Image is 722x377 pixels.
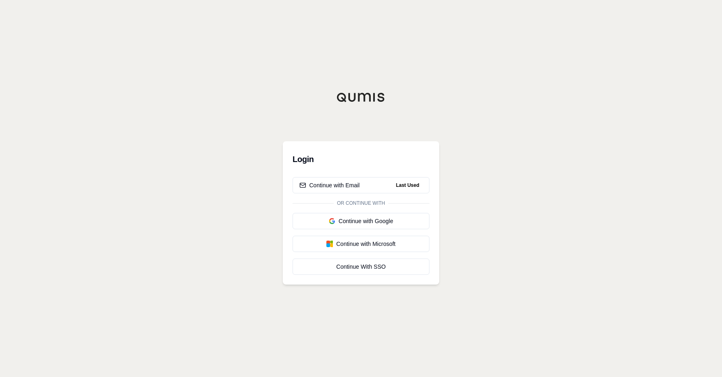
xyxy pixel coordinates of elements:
span: Or continue with [334,200,388,206]
span: Last Used [393,180,423,190]
h3: Login [293,151,429,167]
div: Continue With SSO [299,263,423,271]
img: Qumis [337,92,385,102]
button: Continue with Google [293,213,429,229]
button: Continue with Microsoft [293,236,429,252]
div: Continue with Microsoft [299,240,423,248]
button: Continue with EmailLast Used [293,177,429,193]
div: Continue with Email [299,181,360,189]
div: Continue with Google [299,217,423,225]
a: Continue With SSO [293,259,429,275]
